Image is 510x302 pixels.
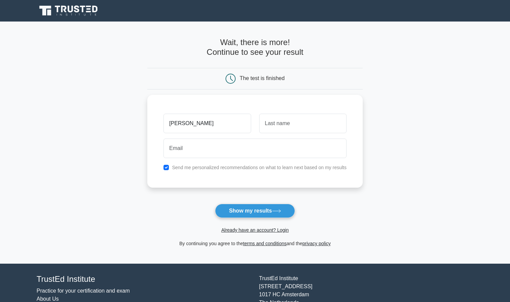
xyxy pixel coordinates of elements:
a: About Us [37,296,59,302]
a: terms and conditions [243,241,287,246]
button: Show my results [215,204,295,218]
input: Last name [259,114,347,133]
h4: TrustEd Institute [37,274,251,284]
a: Already have an account? Login [221,227,289,233]
input: Email [163,139,347,158]
div: The test is finished [240,75,284,81]
label: Send me personalized recommendations on what to learn next based on my results [172,165,347,170]
h4: Wait, there is more! Continue to see your result [147,38,363,57]
div: By continuing you agree to the and the [143,239,367,248]
input: First name [163,114,251,133]
a: privacy policy [302,241,331,246]
a: Practice for your certification and exam [37,288,130,294]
